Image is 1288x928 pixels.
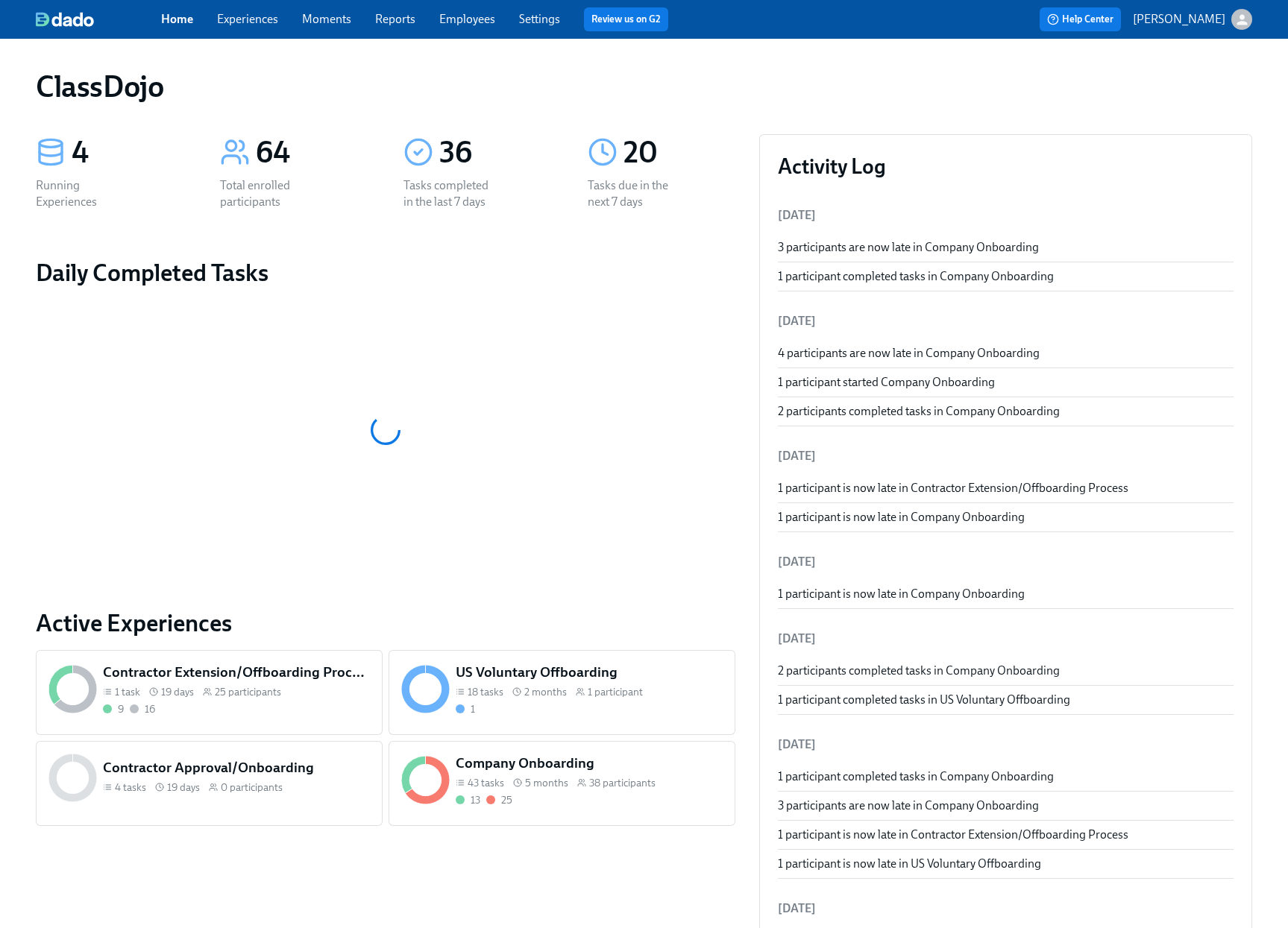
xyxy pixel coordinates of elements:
[167,780,200,795] span: 19 days
[36,69,163,104] h1: ClassDojo
[591,12,661,27] a: Review us on G2
[778,768,1234,785] div: 1 participant completed tasks in Company Onboarding
[456,663,723,682] h5: US Voluntary Offboarding
[403,177,499,210] div: Tasks completed in the last 7 days
[375,12,415,26] a: Reports
[456,754,723,773] h5: Company Onboarding
[439,12,495,26] a: Employees
[220,177,315,210] div: Total enrolled participants
[778,345,1234,362] div: 4 participants are now late in Company Onboarding
[778,727,1234,763] li: [DATE]
[778,798,1234,814] div: 3 participants are now late in Company Onboarding
[103,758,370,777] h5: Contractor Approval/Onboarding
[486,793,512,807] div: With overdue tasks
[215,685,281,699] span: 25 participants
[1133,9,1252,30] button: [PERSON_NAME]
[778,856,1234,872] div: 1 participant is now late in US Voluntary Offboarding
[1040,7,1121,31] button: Help Center
[778,153,1234,180] h3: Activity Log
[36,258,735,288] h2: Daily Completed Tasks
[439,134,552,171] div: 36
[36,608,735,638] a: Active Experiences
[588,177,683,210] div: Tasks due in the next 7 days
[161,685,194,699] span: 19 days
[389,741,735,826] a: Company Onboarding43 tasks 5 months38 participants1325
[468,776,504,790] span: 43 tasks
[145,702,155,716] div: 16
[1047,12,1113,27] span: Help Center
[72,134,184,171] div: 4
[103,702,124,716] div: Completed all due tasks
[778,438,1234,474] li: [DATE]
[778,509,1234,525] div: 1 participant is now late in Company Onboarding
[130,702,155,716] div: Not started
[778,239,1234,256] div: 3 participants are now late in Company Onboarding
[115,685,140,699] span: 1 task
[778,586,1234,602] div: 1 participant is now late in Company Onboarding
[778,891,1234,927] li: [DATE]
[302,12,351,26] a: Moments
[36,12,94,27] img: dado
[221,780,283,795] span: 0 participants
[778,692,1234,708] div: 1 participant completed tasks in US Voluntary Offboarding
[115,780,146,795] span: 4 tasks
[778,827,1234,843] div: 1 participant is now late in Contractor Extension/Offboarding Process
[1133,11,1225,28] p: [PERSON_NAME]
[778,268,1234,285] div: 1 participant completed tasks in Company Onboarding
[778,208,816,222] span: [DATE]
[103,663,370,682] h5: Contractor Extension/Offboarding Process
[778,621,1234,657] li: [DATE]
[389,650,735,735] a: US Voluntary Offboarding18 tasks 2 months1 participant1
[36,741,383,826] a: Contractor Approval/Onboarding4 tasks 19 days0 participants
[36,177,131,210] div: Running Experiences
[589,776,656,790] span: 38 participants
[36,12,161,27] a: dado
[256,134,368,171] div: 64
[36,650,383,735] a: Contractor Extension/Offboarding Process1 task 19 days25 participants916
[584,7,668,31] button: Review us on G2
[456,702,475,716] div: On time with open tasks
[778,663,1234,679] div: 2 participants completed tasks in Company Onboarding
[471,793,480,807] div: 13
[161,12,193,26] a: Home
[778,480,1234,496] div: 1 participant is now late in Contractor Extension/Offboarding Process
[519,12,560,26] a: Settings
[525,776,568,790] span: 5 months
[623,134,736,171] div: 20
[778,544,1234,580] li: [DATE]
[456,793,480,807] div: Completed all due tasks
[778,374,1234,391] div: 1 participant started Company Onboarding
[524,685,567,699] span: 2 months
[468,685,503,699] span: 18 tasks
[471,702,475,716] div: 1
[217,12,278,26] a: Experiences
[778,403,1234,420] div: 2 participants completed tasks in Company Onboarding
[118,702,124,716] div: 9
[501,793,512,807] div: 25
[778,303,1234,339] li: [DATE]
[588,685,643,699] span: 1 participant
